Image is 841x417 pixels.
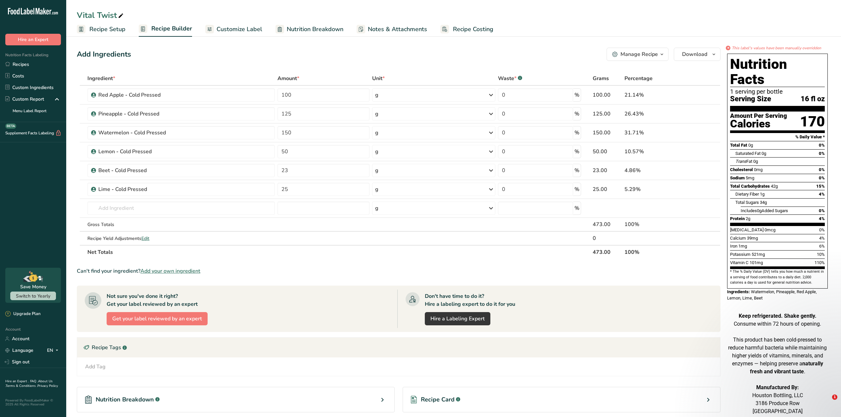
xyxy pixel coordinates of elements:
[98,166,181,174] div: Beet - Cold Pressed
[47,347,61,354] div: EN
[98,91,181,99] div: Red Apple - Cold Pressed
[819,227,825,232] span: 0%
[771,184,778,189] span: 42g
[217,25,262,34] span: Customize Label
[819,244,825,249] span: 6%
[30,379,38,384] a: FAQ .
[277,74,299,82] span: Amount
[77,22,125,37] a: Recipe Setup
[10,292,56,300] button: Switch to Yearly
[730,175,745,180] span: Sodium
[682,50,707,58] span: Download
[87,235,275,242] div: Recipe Yield Adjustments
[738,244,747,249] span: 1mg
[593,129,622,137] div: 150.00
[730,216,745,221] span: Protein
[624,129,685,137] div: 31.71%
[624,220,685,228] div: 100%
[453,25,493,34] span: Recipe Costing
[819,167,825,172] span: 0%
[727,289,817,301] span: Watermelon, Pineapple, Red Apple, Lemon, Lime, Beet
[139,21,192,37] a: Recipe Builder
[762,151,766,156] span: 0g
[87,74,115,82] span: Ingredient
[753,159,758,164] span: 0g
[87,221,275,228] div: Gross Totals
[620,50,658,58] div: Manage Recipe
[730,236,746,241] span: Calcium
[591,245,623,259] th: 473.00
[375,204,378,212] div: g
[98,148,181,156] div: Lemon - Cold Pressed
[730,88,825,95] div: 1 serving per bottle
[593,110,622,118] div: 125.00
[819,192,825,197] span: 4%
[98,110,181,118] div: Pineapple - Cold Pressed
[747,236,758,241] span: 39mg
[77,9,125,21] div: Vital Twist
[752,252,765,257] span: 521mg
[16,293,50,299] span: Switch to Yearly
[757,208,762,213] span: 0g
[741,208,788,213] span: Includes Added Sugars
[87,202,275,215] input: Add Ingredient
[815,260,825,265] span: 110%
[735,151,761,156] span: Saturated Fat
[5,311,40,317] div: Upgrade Plan
[5,379,53,388] a: About Us .
[730,133,825,141] section: % Daily Value *
[98,129,181,137] div: Watermelon - Cold Pressed
[440,22,493,37] a: Recipe Costing
[735,200,759,205] span: Total Sugars
[5,96,44,103] div: Custom Report
[151,24,192,33] span: Recipe Builder
[205,22,262,37] a: Customize Label
[817,252,825,257] span: 10%
[732,45,821,51] i: This label's values have been manually overridden
[375,166,378,174] div: g
[5,34,61,45] button: Hire an Expert
[730,252,751,257] span: Potassium
[623,245,687,259] th: 100%
[735,159,746,164] i: Trans
[730,95,771,103] span: Serving Size
[754,167,763,172] span: 0mg
[674,48,720,61] button: Download
[140,267,200,275] span: Add your own ingredient
[730,57,825,87] h1: Nutrition Facts
[730,113,787,119] div: Amount Per Serving
[368,25,427,34] span: Notes & Attachments
[5,398,61,406] div: Powered By FoodLabelMaker © 2025 All Rights Reserved
[735,159,752,164] span: Fat
[730,244,737,249] span: Iron
[735,192,759,197] span: Dietary Fiber
[746,216,750,221] span: 2g
[5,123,16,129] div: BETA
[760,200,767,205] span: 34g
[800,113,825,130] div: 170
[593,234,622,242] div: 0
[77,49,131,60] div: Add Ingredients
[5,379,29,384] a: Hire an Expert .
[287,25,343,34] span: Nutrition Breakdown
[624,110,685,118] div: 26.43%
[801,95,825,103] span: 16 fl oz
[750,260,763,265] span: 101mg
[77,338,720,357] div: Recipe Tags
[593,148,622,156] div: 50.00
[624,74,653,82] span: Percentage
[375,110,378,118] div: g
[375,91,378,99] div: g
[425,292,515,308] div: Don't have time to do it? Hire a labeling expert to do it for you
[77,267,720,275] div: Can't find your ingredient?
[730,143,747,148] span: Total Fat
[112,315,202,323] span: Get your label reviewed by an expert
[624,185,685,193] div: 5.29%
[5,345,33,356] a: Language
[375,148,378,156] div: g
[375,185,378,193] div: g
[624,148,685,156] div: 10.57%
[748,143,753,148] span: 0g
[357,22,427,37] a: Notes & Attachments
[819,208,825,213] span: 0%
